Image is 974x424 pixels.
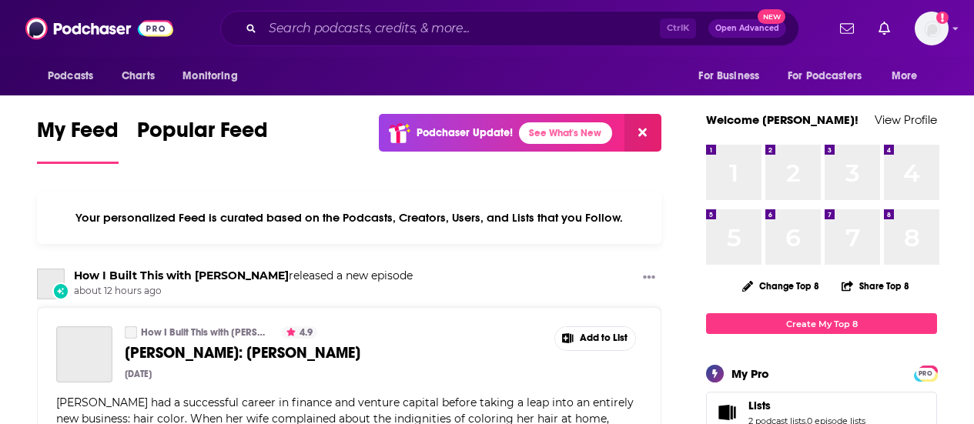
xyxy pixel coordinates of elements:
[125,343,360,362] span: [PERSON_NAME]: [PERSON_NAME]
[137,117,268,152] span: Popular Feed
[37,117,119,152] span: My Feed
[56,326,112,382] a: Madison Reed: Amy Errett
[915,12,949,45] img: User Profile
[125,326,137,339] a: How I Built This with Guy Raz
[137,117,268,164] a: Popular Feed
[122,65,155,87] span: Charts
[708,19,786,38] button: Open AdvancedNew
[48,65,93,87] span: Podcasts
[37,62,113,91] button: open menu
[748,399,865,412] a: Lists
[74,285,413,298] span: about 12 hours ago
[125,369,152,379] div: [DATE]
[519,122,612,144] a: See What's New
[706,313,937,334] a: Create My Top 8
[580,332,628,344] span: Add to List
[417,126,513,139] p: Podchaser Update!
[37,117,119,164] a: My Feed
[706,112,859,127] a: Welcome [PERSON_NAME]!
[37,192,661,244] div: Your personalized Feed is curated based on the Podcasts, Creators, Users, and Lists that you Follow.
[731,366,769,381] div: My Pro
[778,62,884,91] button: open menu
[74,269,289,282] a: How I Built This with Guy Raz
[881,62,937,91] button: open menu
[263,16,660,41] input: Search podcasts, credits, & more...
[715,25,779,32] span: Open Advanced
[688,62,778,91] button: open menu
[892,65,918,87] span: More
[182,65,237,87] span: Monitoring
[936,12,949,24] svg: Add a profile image
[220,11,799,46] div: Search podcasts, credits, & more...
[875,112,937,127] a: View Profile
[711,402,742,423] a: Lists
[141,326,268,339] a: How I Built This with [PERSON_NAME]
[916,368,935,379] span: PRO
[25,14,173,43] img: Podchaser - Follow, Share and Rate Podcasts
[872,15,896,42] a: Show notifications dropdown
[748,399,771,412] span: Lists
[841,271,910,301] button: Share Top 8
[834,15,860,42] a: Show notifications dropdown
[282,326,317,339] button: 4.9
[733,276,828,295] button: Change Top 8
[698,65,759,87] span: For Business
[74,269,413,283] h3: released a new episode
[172,62,257,91] button: open menu
[125,343,488,362] a: [PERSON_NAME]: [PERSON_NAME]
[112,62,164,91] a: Charts
[52,282,69,299] div: New Episode
[637,269,661,288] button: Show More Button
[916,367,935,379] a: PRO
[915,12,949,45] span: Logged in as BerkMarc
[758,9,785,24] span: New
[660,18,696,38] span: Ctrl K
[788,65,862,87] span: For Podcasters
[555,327,635,350] button: Show More Button
[37,269,65,299] a: How I Built This with Guy Raz
[915,12,949,45] button: Show profile menu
